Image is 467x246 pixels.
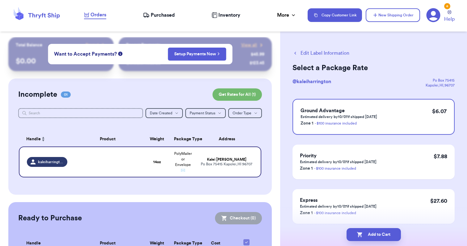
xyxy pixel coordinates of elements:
div: $ 45.99 [251,51,264,57]
span: Zone 1 [301,121,313,125]
span: Zone 1 [300,211,313,215]
span: kaleiharrington [38,159,64,164]
span: Help [444,15,455,23]
th: Package Type [170,132,196,146]
p: Estimated delivery by 10/07 if shipped [DATE] [300,204,377,209]
button: Order Type [228,108,262,118]
p: Estimated delivery by 10/07 if shipped [DATE] [300,159,377,164]
div: More [277,11,297,19]
button: Edit Label Information [292,49,349,57]
span: Handle [26,136,41,142]
span: Express [300,198,318,203]
button: Copy Customer Link [308,8,362,22]
a: Purchased [143,11,175,19]
h2: Ready to Purchase [18,213,82,223]
a: Payout [86,42,106,48]
button: Add to Cart [347,228,401,241]
div: Po Box 75415 [426,78,455,83]
button: Sort ascending [41,135,46,143]
a: - $100 insurance included [315,121,357,125]
button: Payment Status [185,108,226,118]
p: $ 27.60 [430,197,447,205]
h2: Select a Package Rate [292,63,455,73]
p: Estimated delivery by 10/07 if shipped [DATE] [301,114,377,119]
button: Checkout (0) [215,212,262,224]
span: Zone 1 [300,166,313,171]
div: $ 123.45 [250,60,264,66]
span: 01 [61,91,71,98]
a: - $100 insurance included [314,167,356,170]
div: Kalei [PERSON_NAME] [200,157,253,162]
button: New Shipping Order [366,8,420,22]
span: View all [241,42,257,48]
span: PolyMailer or Envelope ✉️ [174,152,192,172]
span: Inventory [218,11,240,19]
button: Date Created [145,108,183,118]
span: Order Type [233,111,251,115]
span: Payment Status [190,111,215,115]
p: Total Balance [16,42,42,48]
span: Priority [300,153,317,158]
a: Orders [84,11,106,19]
span: @ kaleiharrington [292,79,331,84]
th: Address [196,132,261,146]
span: Orders [90,11,106,19]
div: Po Box 75415 Kapolei , HI 96707 [200,162,253,167]
a: Inventory [212,11,240,19]
a: Setup Payments Now [174,51,220,57]
div: Kapolei , HI , 96707 [426,83,455,88]
strong: 14 oz [153,160,161,164]
button: Get Rates for All (1) [212,88,262,101]
span: Purchased [151,11,175,19]
div: 6 [444,3,450,9]
span: Date Created [150,111,172,115]
th: Product [71,132,144,146]
a: - $100 insurance included [314,211,356,215]
a: 6 [426,8,440,22]
a: Help [444,10,455,23]
p: $ 7.88 [434,152,447,161]
span: Want to Accept Payments? [54,50,117,58]
a: View all [241,42,264,48]
p: Recent Payments [126,42,160,48]
p: $ 6.07 [432,107,447,116]
h2: Incomplete [18,90,57,100]
span: Ground Advantage [301,108,345,113]
span: Payout [86,42,99,48]
p: $ 0.00 [16,56,106,66]
input: Search [18,108,143,118]
button: Setup Payments Now [168,48,226,61]
th: Weight [144,132,170,146]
